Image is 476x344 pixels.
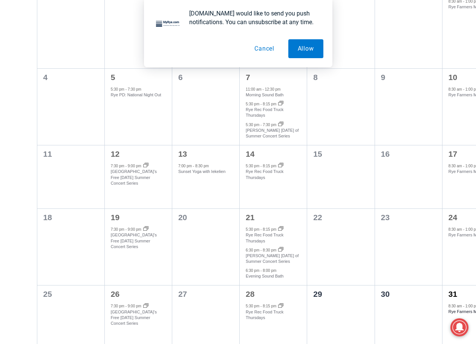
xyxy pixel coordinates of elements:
[246,150,254,158] a: 14
[246,248,259,252] time: 6:30 pm
[43,290,52,298] time: 25
[263,102,276,106] time: 8:15 pm
[260,122,262,126] span: -
[463,227,464,231] span: -
[178,73,183,82] time: 6
[111,227,124,231] time: 7:30 pm
[128,164,141,168] time: 9:00 pm
[111,93,161,97] a: Rye PD: National Night Out
[260,304,262,308] span: -
[246,102,259,106] time: 5:30 pm
[78,47,111,90] div: "the precise, almost orchestrated movements of cutting and assembling sushi and [PERSON_NAME] mak...
[313,290,322,298] time: 29
[246,268,259,273] time: 6:30 pm
[178,213,187,222] time: 20
[181,73,365,94] a: Intern @ [DOMAIN_NAME]
[448,227,462,231] time: 8:30 am
[463,304,464,308] span: -
[126,304,127,308] span: -
[195,164,209,168] time: 8:30 pm
[126,164,127,168] span: -
[246,93,283,97] a: Morning Sound Bath
[2,78,74,106] span: Open Tues. - Sun. [PHONE_NUMBER]
[381,290,390,298] time: 30
[260,248,262,252] span: -
[246,164,259,168] time: 5:30 pm
[448,87,462,91] time: 8:30 am
[246,213,254,222] a: 21
[111,304,124,308] time: 7:30 pm
[43,73,48,82] time: 4
[381,73,386,82] time: 9
[246,253,298,264] a: [PERSON_NAME] [DATE] of Summer Concert Series
[111,73,115,82] a: 5
[111,310,157,326] a: [GEOGRAPHIC_DATA]’s Free [DATE] Summer Concert Series
[178,164,192,168] time: 7:00 pm
[178,290,187,298] time: 27
[178,150,187,158] a: 13
[448,73,457,82] a: 10
[128,304,141,308] time: 9:00 pm
[246,227,259,231] time: 5:30 pm
[111,213,119,222] a: 19
[263,268,276,273] time: 8:00 pm
[463,164,464,168] span: -
[313,150,322,158] time: 15
[178,169,225,174] a: Sunset Yoga with Iekelien
[260,268,262,273] span: -
[313,213,322,222] time: 22
[246,310,283,320] a: Rye Rec Food Truck Thursdays
[43,213,52,222] time: 18
[111,164,124,168] time: 7:30 pm
[128,87,141,91] time: 7:30 pm
[260,102,262,106] span: -
[448,213,457,222] a: 24
[193,164,194,168] span: -
[111,87,124,91] time: 5:30 pm
[43,150,52,158] time: 11
[246,107,283,118] a: Rye Rec Food Truck Thursdays
[288,39,323,58] button: Allow
[126,87,127,91] span: -
[190,0,356,73] div: "[PERSON_NAME] and I covered the [DATE] Parade, which was a really eye opening experience as I ha...
[263,304,276,308] time: 8:15 pm
[111,233,157,249] a: [GEOGRAPHIC_DATA]’s Free [DATE] Summer Concert Series
[265,87,281,91] time: 12:30 pm
[263,164,276,168] time: 8:15 pm
[448,164,462,168] time: 8:30 am
[246,304,259,308] time: 5:30 pm
[246,73,250,82] a: 7
[463,87,464,91] span: -
[111,290,119,298] a: 26
[111,169,157,185] a: [GEOGRAPHIC_DATA]’s Free [DATE] Summer Concert Series
[246,169,283,180] a: Rye Rec Food Truck Thursdays
[128,227,141,231] time: 9:00 pm
[126,227,127,231] span: -
[246,290,254,298] a: 28
[246,87,262,91] time: 11:00 am
[448,290,457,298] a: 31
[246,274,283,279] a: Evening Sound Bath
[263,87,264,91] span: -
[448,304,462,308] time: 8:30 am
[381,213,390,222] time: 23
[153,9,183,39] img: notification icon
[246,233,283,243] a: Rye Rec Food Truck Thursdays
[263,122,276,126] time: 7:30 pm
[183,9,323,26] div: [DOMAIN_NAME] would like to send you push notifications. You can unsubscribe at any time.
[0,76,76,94] a: Open Tues. - Sun. [PHONE_NUMBER]
[111,150,119,158] a: 12
[197,75,349,92] span: Intern @ [DOMAIN_NAME]
[245,39,284,58] button: Cancel
[381,150,390,158] time: 16
[246,128,298,139] a: [PERSON_NAME] [DATE] of Summer Concert Series
[260,164,262,168] span: -
[313,73,318,82] time: 8
[246,122,259,126] time: 5:30 pm
[448,150,457,158] a: 17
[263,227,276,231] time: 8:15 pm
[260,227,262,231] span: -
[263,248,276,252] time: 8:30 pm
